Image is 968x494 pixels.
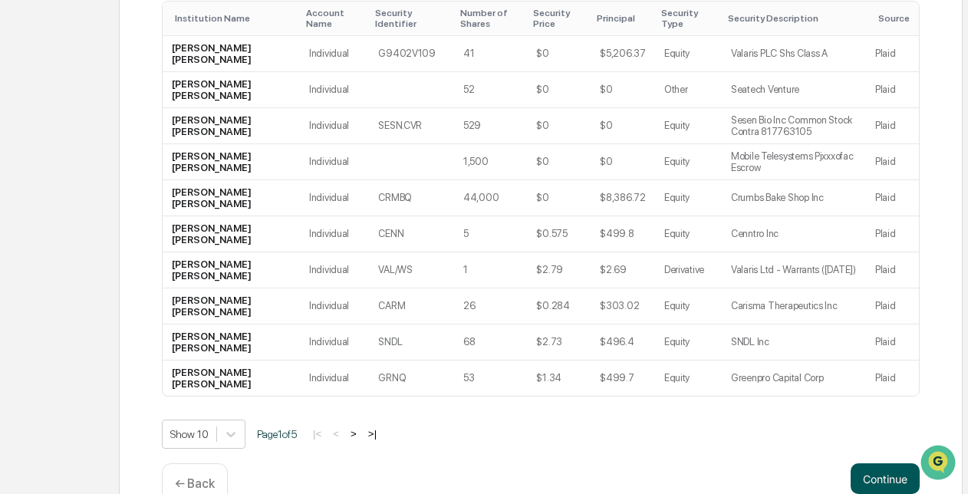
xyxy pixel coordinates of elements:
[369,324,454,361] td: SNDL
[866,36,919,72] td: Plaid
[722,288,866,324] td: Carisma Therapeutics Inc
[300,72,369,108] td: Individual
[655,72,722,108] td: Other
[300,361,369,396] td: Individual
[722,324,866,361] td: SNDL Inc
[300,36,369,72] td: Individual
[163,180,300,216] td: [PERSON_NAME] [PERSON_NAME]
[300,324,369,361] td: Individual
[153,259,186,271] span: Pylon
[454,144,527,180] td: 1,500
[346,427,361,440] button: >
[31,222,97,237] span: Data Lookup
[163,36,300,72] td: [PERSON_NAME] [PERSON_NAME]
[15,31,279,56] p: How can we help?
[369,36,454,72] td: G9402V109
[306,8,363,29] div: Toggle SortBy
[533,8,584,29] div: Toggle SortBy
[591,108,655,144] td: $0
[52,117,252,132] div: Start new chat
[919,443,960,485] iframe: Open customer support
[369,288,454,324] td: CARM
[15,194,28,206] div: 🖐️
[261,121,279,140] button: Start new chat
[163,288,300,324] td: [PERSON_NAME] [PERSON_NAME]
[866,72,919,108] td: Plaid
[308,427,326,440] button: |<
[105,186,196,214] a: 🗄️Attestations
[454,36,527,72] td: 41
[866,144,919,180] td: Plaid
[369,108,454,144] td: SESN.CVR
[866,108,919,144] td: Plaid
[163,252,300,288] td: [PERSON_NAME] [PERSON_NAME]
[163,72,300,108] td: [PERSON_NAME] [PERSON_NAME]
[655,324,722,361] td: Equity
[591,216,655,252] td: $499.8
[300,144,369,180] td: Individual
[108,259,186,271] a: Powered byPylon
[454,324,527,361] td: 68
[591,144,655,180] td: $0
[866,216,919,252] td: Plaid
[722,108,866,144] td: Sesen Bio Inc Common Stock Contra 817763105
[722,72,866,108] td: Seatech Venture
[163,144,300,180] td: [PERSON_NAME] [PERSON_NAME]
[454,180,527,216] td: 44,000
[163,216,300,252] td: [PERSON_NAME] [PERSON_NAME]
[257,428,297,440] span: Page 1 of 5
[866,361,919,396] td: Plaid
[460,8,521,29] div: Toggle SortBy
[655,108,722,144] td: Equity
[300,288,369,324] td: Individual
[722,36,866,72] td: Valaris PLC Shs Class A
[722,180,866,216] td: Crumbs Bake Shop Inc
[369,252,454,288] td: VAL/WS
[527,361,591,396] td: $1.34
[866,180,919,216] td: Plaid
[127,193,190,208] span: Attestations
[300,180,369,216] td: Individual
[722,252,866,288] td: Valaris Ltd - Warrants ([DATE])
[655,252,722,288] td: Derivative
[527,324,591,361] td: $2.73
[300,108,369,144] td: Individual
[369,361,454,396] td: GRNQ
[175,476,215,491] p: ← Back
[369,216,454,252] td: CENN
[866,252,919,288] td: Plaid
[527,36,591,72] td: $0
[9,216,103,243] a: 🔎Data Lookup
[866,324,919,361] td: Plaid
[15,223,28,235] div: 🔎
[175,13,294,24] div: Toggle SortBy
[111,194,123,206] div: 🗄️
[454,361,527,396] td: 53
[454,108,527,144] td: 529
[591,288,655,324] td: $303.02
[527,288,591,324] td: $0.284
[591,361,655,396] td: $499.7
[454,252,527,288] td: 1
[722,216,866,252] td: Cenntro Inc
[527,108,591,144] td: $0
[454,288,527,324] td: 26
[364,427,381,440] button: >|
[369,180,454,216] td: CRMBQ
[655,216,722,252] td: Equity
[655,36,722,72] td: Equity
[454,216,527,252] td: 5
[722,361,866,396] td: Greenpro Capital Corp
[527,180,591,216] td: $0
[655,361,722,396] td: Equity
[9,186,105,214] a: 🖐️Preclearance
[591,252,655,288] td: $2.69
[375,8,448,29] div: Toggle SortBy
[328,427,344,440] button: <
[527,252,591,288] td: $2.79
[655,288,722,324] td: Equity
[163,324,300,361] td: [PERSON_NAME] [PERSON_NAME]
[591,72,655,108] td: $0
